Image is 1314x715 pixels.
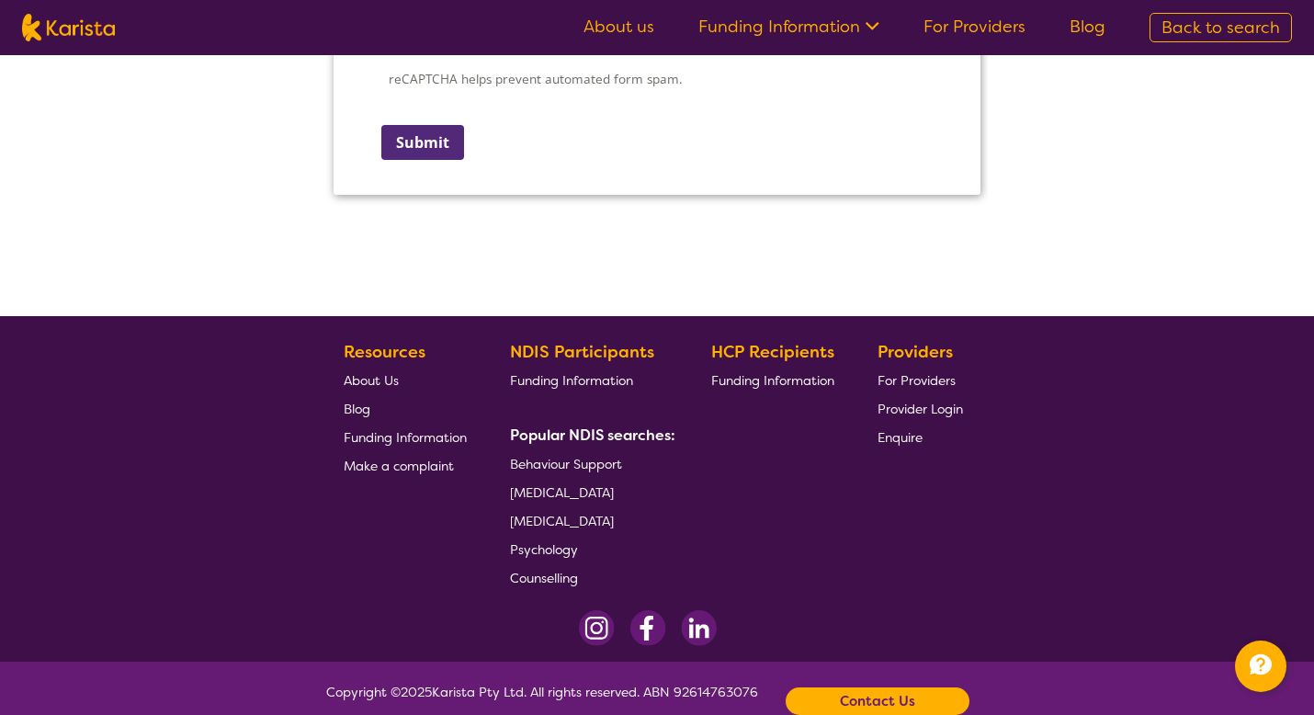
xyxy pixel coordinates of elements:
[1070,16,1105,38] a: Blog
[510,506,668,535] a: [MEDICAL_DATA]
[344,341,425,363] b: Resources
[878,401,963,417] span: Provider Login
[83,572,457,597] label: What services do you provide? (Choose all that apply)
[510,372,633,389] span: Funding Information
[711,341,834,363] b: HCP Recipients
[711,366,834,394] a: Funding Information
[510,541,578,558] span: Psychology
[344,401,370,417] span: Blog
[510,449,668,478] a: Behaviour Support
[98,690,278,710] label: Domestic and home help
[878,423,963,451] a: Enquire
[83,234,326,260] label: Business Website
[83,92,579,129] input: Business trading name
[83,403,279,429] label: Number of existing clients
[878,429,923,446] span: Enquire
[1235,641,1286,692] button: Channel Menu
[510,570,578,586] span: Counselling
[83,260,413,297] input: Business Website
[510,478,668,506] a: [MEDICAL_DATA]
[878,394,963,423] a: Provider Login
[344,372,399,389] span: About Us
[83,318,262,345] label: Head Office Location
[629,610,666,646] img: Facebook
[510,484,614,501] span: [MEDICAL_DATA]
[83,176,417,213] input: ABN
[344,366,467,394] a: About Us
[83,514,417,550] select: Business Type
[698,16,879,38] a: Funding Information
[840,687,915,715] b: Contact Us
[923,16,1025,38] a: For Providers
[878,341,953,363] b: Providers
[583,16,654,38] a: About us
[344,423,467,451] a: Funding Information
[344,429,467,446] span: Funding Information
[510,535,668,563] a: Psychology
[1161,17,1280,39] span: Back to search
[1150,13,1292,42] a: Back to search
[75,28,206,48] legend: Company details
[22,14,115,41] img: Karista logo
[510,341,654,363] b: NDIS Participants
[711,372,834,389] span: Funding Information
[83,65,257,92] label: Business trading name
[83,487,262,514] label: Business Type
[878,366,963,394] a: For Providers
[510,513,614,529] span: [MEDICAL_DATA]
[510,456,622,472] span: Behaviour Support
[344,458,454,474] span: Make a complaint
[579,610,615,646] img: Instagram
[344,394,467,423] a: Blog
[510,563,668,592] a: Counselling
[878,372,956,389] span: For Providers
[344,451,467,480] a: Make a complaint
[98,660,163,680] label: Dietitian
[83,345,417,381] select: Head Office Location
[510,366,668,394] a: Funding Information
[510,426,675,445] b: Popular NDIS searches:
[98,601,234,621] label: Behaviour support
[83,429,417,466] input: Number of existing clients
[98,630,185,651] label: Counselling
[681,610,717,646] img: LinkedIn
[83,150,128,176] label: ABN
